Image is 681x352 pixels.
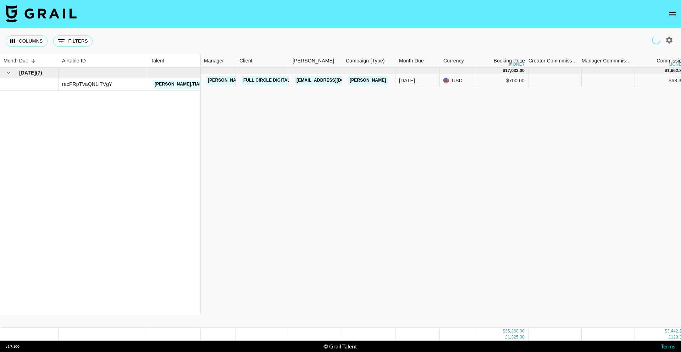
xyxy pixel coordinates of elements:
a: [EMAIL_ADDRESS][DOMAIN_NAME] [295,76,374,85]
div: £ [505,334,508,340]
div: Manager [204,54,224,68]
div: Creator Commmission Override [528,54,578,68]
div: $700.00 [475,74,528,87]
button: hide children [4,68,13,78]
div: Airtable ID [59,54,147,68]
div: Month Due [395,54,440,68]
div: Client [236,54,289,68]
button: Show filters [53,35,93,47]
div: 17,033.00 [505,68,525,74]
div: v 1.7.100 [6,344,20,349]
div: Currency [440,54,475,68]
span: Refreshing managers, users, talent, clients, campaigns... [652,36,660,44]
div: Talent [147,54,200,68]
div: recPRpTVaQN1ITVgY [62,81,112,88]
div: Airtable ID [62,54,86,68]
a: [PERSON_NAME] [348,76,388,85]
div: Creator Commmission Override [528,54,582,68]
div: Manager [200,54,236,68]
span: [DATE] [19,69,36,76]
a: Full Circle Digital [242,76,292,85]
div: Currency [443,54,464,68]
a: [PERSON_NAME][EMAIL_ADDRESS][DOMAIN_NAME] [206,76,322,85]
button: Select columns [6,35,48,47]
div: Campaign (Type) [346,54,385,68]
div: Manager Commmission Override [582,54,631,68]
div: Campaign (Type) [342,54,395,68]
div: 35,260.00 [505,328,525,334]
div: £ [669,334,671,340]
a: [PERSON_NAME].tiara1 [153,80,210,89]
div: Booking Price [494,54,525,68]
button: Sort [28,56,38,66]
div: Month Due [4,54,28,68]
img: Grail Talent [6,5,77,22]
div: © Grail Talent [323,343,357,350]
div: 1,325.00 [508,334,525,340]
button: open drawer [665,7,680,21]
div: Booker [289,54,342,68]
div: $ [665,68,667,74]
span: ( 7 ) [36,69,42,76]
div: [PERSON_NAME] [293,54,334,68]
div: $ [503,68,505,74]
div: Client [239,54,253,68]
div: Talent [151,54,164,68]
div: Aug '25 [399,77,415,84]
div: $ [503,328,505,334]
a: Terms [661,343,675,350]
div: $ [665,328,667,334]
div: USD [440,74,475,87]
div: money [509,62,525,66]
div: Month Due [399,54,424,68]
div: Manager Commmission Override [582,54,635,68]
